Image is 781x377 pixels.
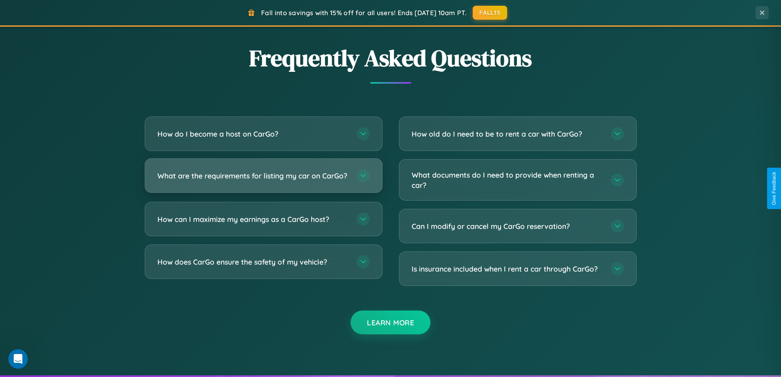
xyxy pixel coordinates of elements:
button: FALL15 [473,6,507,20]
h3: What are the requirements for listing my car on CarGo? [157,171,348,181]
iframe: Intercom live chat [8,349,28,369]
h3: How old do I need to be to rent a car with CarGo? [412,129,603,139]
h3: How does CarGo ensure the safety of my vehicle? [157,257,348,267]
div: Give Feedback [771,172,777,205]
h3: How can I maximize my earnings as a CarGo host? [157,214,348,224]
button: Learn More [351,311,430,334]
h3: Is insurance included when I rent a car through CarGo? [412,264,603,274]
span: Fall into savings with 15% off for all users! Ends [DATE] 10am PT. [261,9,467,17]
h3: How do I become a host on CarGo? [157,129,348,139]
h3: What documents do I need to provide when renting a car? [412,170,603,190]
h2: Frequently Asked Questions [145,42,637,74]
h3: Can I modify or cancel my CarGo reservation? [412,221,603,231]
